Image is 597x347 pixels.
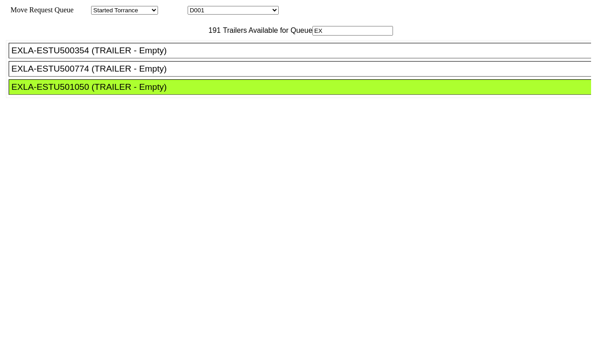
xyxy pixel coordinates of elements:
span: Move Request Queue [6,6,74,14]
span: Trailers Available for Queue [221,26,313,34]
div: EXLA-ESTU500774 (TRAILER - Empty) [11,64,597,74]
input: Filter Available Trailers [312,26,393,36]
div: EXLA-ESTU500354 (TRAILER - Empty) [11,46,597,56]
span: 191 [204,26,221,34]
span: Area [75,6,89,14]
div: EXLA-ESTU501050 (TRAILER - Empty) [11,82,597,92]
span: Location [160,6,186,14]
